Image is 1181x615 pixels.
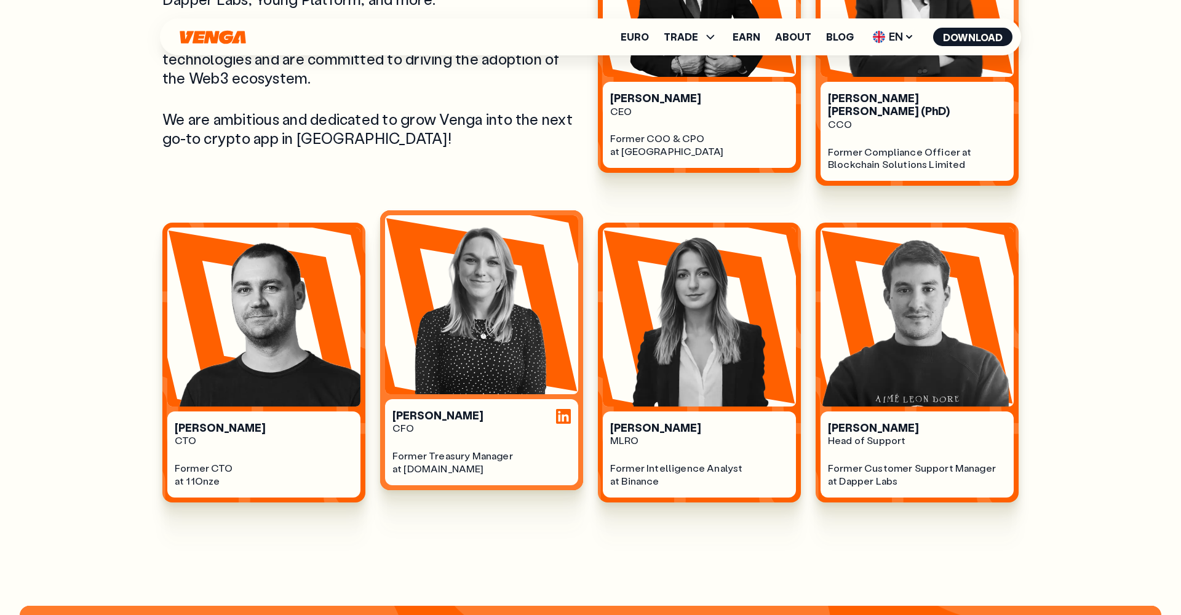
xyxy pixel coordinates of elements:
[664,30,718,44] span: TRADE
[162,109,583,148] p: We are ambitious and dedicated to grow Venga into the next go-to crypto app in [GEOGRAPHIC_DATA]!
[178,30,247,44] svg: Home
[828,92,1006,118] div: [PERSON_NAME] [PERSON_NAME] (PhD)
[392,409,571,423] div: [PERSON_NAME]
[826,32,854,42] a: Blog
[175,462,353,488] div: Former CTO at 11Onze
[610,421,789,435] div: [PERSON_NAME]
[828,118,1006,131] div: CCO
[664,32,698,42] span: TRADE
[869,27,918,47] span: EN
[385,215,578,394] img: person image
[167,228,360,407] img: person image
[175,421,353,435] div: [PERSON_NAME]
[610,132,789,158] div: Former COO & CPO at [GEOGRAPHIC_DATA]
[610,92,789,105] div: [PERSON_NAME]
[828,434,1006,447] div: Head of Support
[828,421,1006,435] div: [PERSON_NAME]
[828,462,1006,488] div: Former Customer Support Manager at Dapper Labs
[162,223,365,502] a: person image[PERSON_NAME]CTOFormer CTOat 11Onze
[821,228,1014,407] img: person image
[775,32,811,42] a: About
[610,462,789,488] div: Former Intelligence Analyst at Binance
[733,32,760,42] a: Earn
[603,228,796,407] img: person image
[380,223,583,502] a: person image[PERSON_NAME]CFOFormer Treasury Managerat [DOMAIN_NAME]
[392,450,571,475] div: Former Treasury Manager at [DOMAIN_NAME]
[828,146,1006,172] div: Former Compliance Officer at Blockchain Solutions Limited
[162,30,583,88] p: All members strongly believe in the benefits of blockchain technologies and are committed to driv...
[175,434,353,447] div: CTO
[392,422,571,435] div: CFO
[816,223,1019,502] a: person image[PERSON_NAME]Head of SupportFormer Customer Support Manager at Dapper Labs
[598,223,801,502] a: person image[PERSON_NAME]MLROFormer Intelligence Analystat Binance
[933,28,1012,46] button: Download
[610,434,789,447] div: MLRO
[873,31,885,43] img: flag-uk
[621,32,649,42] a: Euro
[610,105,789,118] div: CEO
